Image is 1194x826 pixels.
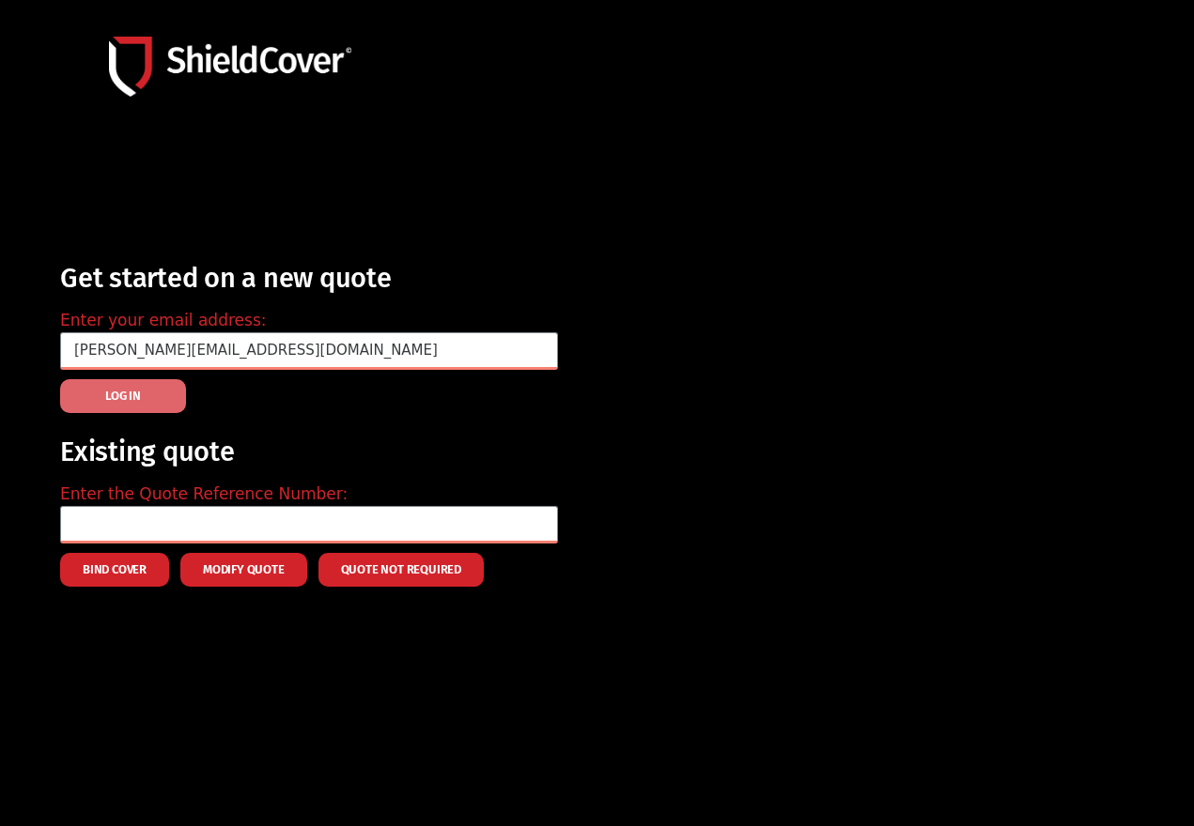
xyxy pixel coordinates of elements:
[60,437,558,467] h2: Existing quote
[180,553,307,587] button: Modify Quote
[109,37,351,96] img: Shield-Cover-Underwriting-Australia-logo-full
[60,309,266,333] label: Enter your email address:
[203,568,285,572] span: Modify Quote
[60,379,186,413] button: LOG IN
[60,553,169,587] button: Bind Cover
[105,394,141,398] span: LOG IN
[83,568,147,572] span: Bind Cover
[60,482,348,507] label: Enter the Quote Reference Number:
[60,264,558,294] h2: Get started on a new quote
[341,568,461,572] span: Quote Not Required
[318,553,484,587] button: Quote Not Required
[60,332,558,370] input: Email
